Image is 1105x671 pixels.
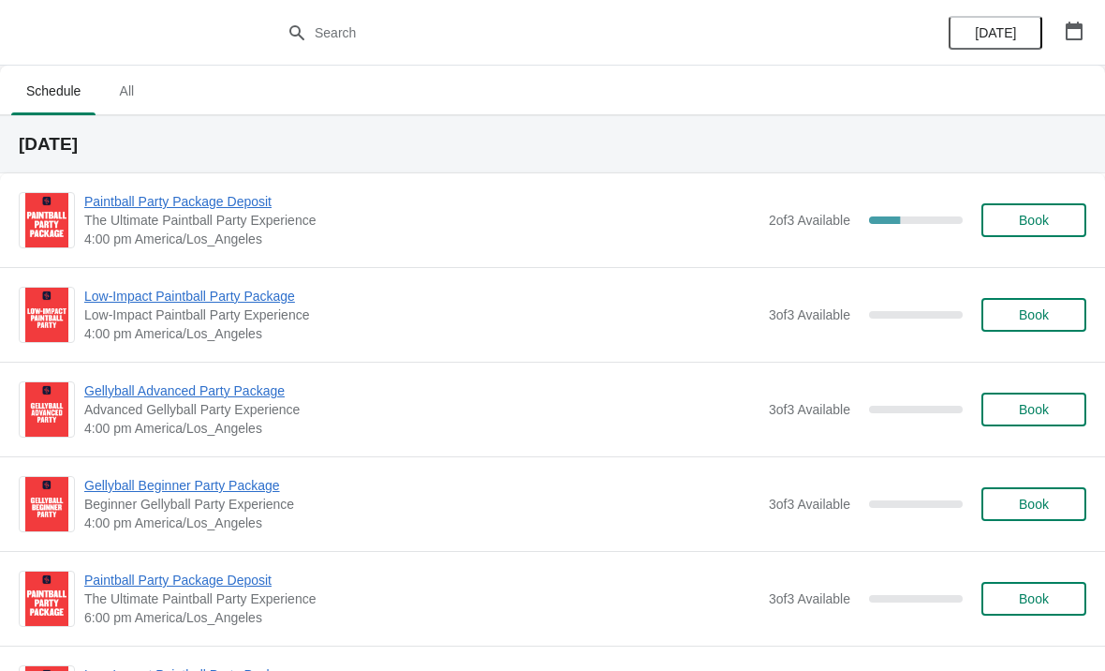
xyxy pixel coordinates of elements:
[84,211,759,230] span: The Ultimate Paintball Party Experience
[1019,307,1049,322] span: Book
[769,213,850,228] span: 2 of 3 Available
[981,203,1086,237] button: Book
[25,288,68,342] img: Low-Impact Paintball Party Package | Low-Impact Paintball Party Experience | 4:00 pm America/Los_...
[84,495,759,514] span: Beginner Gellyball Party Experience
[84,476,759,495] span: Gellyball Beginner Party Package
[84,306,759,324] span: Low-Impact Paintball Party Experience
[769,402,850,417] span: 3 of 3 Available
[19,135,1086,154] h2: [DATE]
[25,193,68,247] img: Paintball Party Package Deposit | The Ultimate Paintball Party Experience | 4:00 pm America/Los_A...
[1019,213,1049,228] span: Book
[949,16,1042,50] button: [DATE]
[1019,591,1049,606] span: Book
[84,324,759,343] span: 4:00 pm America/Los_Angeles
[84,381,759,400] span: Gellyball Advanced Party Package
[314,16,829,50] input: Search
[84,287,759,306] span: Low-Impact Paintball Party Package
[84,419,759,438] span: 4:00 pm America/Los_Angeles
[84,230,759,248] span: 4:00 pm America/Los_Angeles
[981,393,1086,426] button: Book
[84,514,759,532] span: 4:00 pm America/Los_Angeles
[84,571,759,589] span: Paintball Party Package Deposit
[769,591,850,606] span: 3 of 3 Available
[769,497,850,512] span: 3 of 3 Available
[84,589,759,608] span: The Ultimate Paintball Party Experience
[11,74,96,108] span: Schedule
[975,25,1016,40] span: [DATE]
[103,74,150,108] span: All
[1019,402,1049,417] span: Book
[981,298,1086,332] button: Book
[981,487,1086,521] button: Book
[84,608,759,627] span: 6:00 pm America/Los_Angeles
[1019,497,1049,512] span: Book
[769,307,850,322] span: 3 of 3 Available
[981,582,1086,616] button: Book
[84,400,759,419] span: Advanced Gellyball Party Experience
[84,192,759,211] span: Paintball Party Package Deposit
[25,477,68,531] img: Gellyball Beginner Party Package | Beginner Gellyball Party Experience | 4:00 pm America/Los_Angeles
[25,382,68,437] img: Gellyball Advanced Party Package | Advanced Gellyball Party Experience | 4:00 pm America/Los_Angeles
[25,572,68,626] img: Paintball Party Package Deposit | The Ultimate Paintball Party Experience | 6:00 pm America/Los_A...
